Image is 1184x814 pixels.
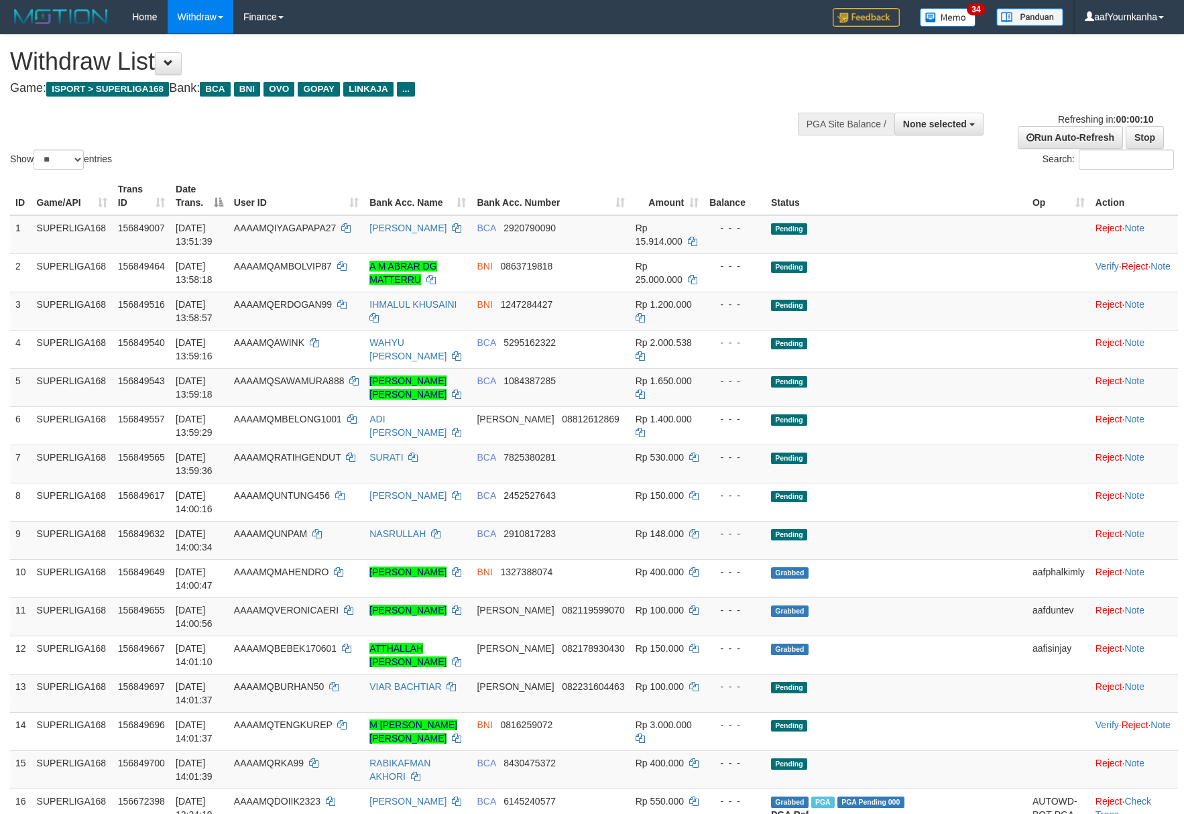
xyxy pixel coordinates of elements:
[118,758,165,768] span: 156849700
[504,375,556,386] span: Copy 1084387285 to clipboard
[1124,337,1144,348] a: Note
[369,261,436,285] a: A M ABRAR DG MATTERRU
[920,8,976,27] img: Button%20Memo.svg
[477,796,495,807] span: BCA
[176,299,213,323] span: [DATE] 13:58:57
[1124,414,1144,424] a: Note
[477,643,554,654] span: [PERSON_NAME]
[1027,177,1090,215] th: Op: activate to sort column ascending
[1096,490,1122,501] a: Reject
[32,292,113,330] td: SUPERLIGA168
[477,414,554,424] span: [PERSON_NAME]
[1027,636,1090,674] td: aafisinjay
[477,299,492,310] span: BNI
[477,605,554,616] span: [PERSON_NAME]
[771,567,809,579] span: Grabbed
[32,750,113,789] td: SUPERLIGA168
[771,414,807,426] span: Pending
[1124,528,1144,539] a: Note
[1096,452,1122,463] a: Reject
[636,375,692,386] span: Rp 1.650.000
[234,223,337,233] span: AAAAMQIYAGAPAPA27
[176,758,213,782] span: [DATE] 14:01:39
[636,605,684,616] span: Rp 100.000
[118,375,165,386] span: 156849543
[709,259,760,273] div: - - -
[118,528,165,539] span: 156849632
[709,603,760,617] div: - - -
[709,374,760,388] div: - - -
[234,758,304,768] span: AAAAMQRKA99
[709,412,760,426] div: - - -
[10,636,32,674] td: 12
[1096,758,1122,768] a: Reject
[1150,261,1171,272] a: Note
[118,681,165,692] span: 156849697
[10,48,776,75] h1: Withdraw List
[1150,719,1171,730] a: Note
[771,529,807,540] span: Pending
[1090,177,1178,215] th: Action
[118,337,165,348] span: 156849540
[1090,406,1178,445] td: ·
[500,299,552,310] span: Copy 1247284427 to clipboard
[10,7,112,27] img: MOTION_logo.png
[771,300,807,311] span: Pending
[369,528,426,539] a: NASRULLAH
[562,643,624,654] span: Copy 082178930430 to clipboard
[10,82,776,95] h4: Game: Bank:
[504,528,556,539] span: Copy 2910817283 to clipboard
[709,718,760,732] div: - - -
[636,337,692,348] span: Rp 2.000.538
[118,299,165,310] span: 156849516
[1090,674,1178,712] td: ·
[1090,368,1178,406] td: ·
[32,712,113,750] td: SUPERLIGA168
[1090,597,1178,636] td: ·
[1124,223,1144,233] a: Note
[369,605,447,616] a: [PERSON_NAME]
[771,338,807,349] span: Pending
[32,177,113,215] th: Game/API: activate to sort column ascending
[630,177,705,215] th: Amount: activate to sort column ascending
[1090,750,1178,789] td: ·
[1096,337,1122,348] a: Reject
[176,337,213,361] span: [DATE] 13:59:16
[1043,150,1174,170] label: Search:
[298,82,340,97] span: GOPAY
[118,719,165,730] span: 156849696
[1122,261,1148,272] a: Reject
[397,82,415,97] span: ...
[636,490,684,501] span: Rp 150.000
[1096,605,1122,616] a: Reject
[967,3,985,15] span: 34
[369,299,457,310] a: IHMALUL KHUSAINI
[833,8,900,27] img: Feedback.jpg
[32,406,113,445] td: SUPERLIGA168
[1027,559,1090,597] td: aafphalkimly
[234,337,304,348] span: AAAAMQAWINK
[200,82,230,97] span: BCA
[771,605,809,617] span: Grabbed
[1126,126,1164,149] a: Stop
[10,150,112,170] label: Show entries
[477,758,495,768] span: BCA
[1124,375,1144,386] a: Note
[34,150,84,170] select: Showentries
[118,490,165,501] span: 156849617
[709,221,760,235] div: - - -
[771,644,809,655] span: Grabbed
[1090,445,1178,483] td: ·
[234,414,342,424] span: AAAAMQMBELONG1001
[771,682,807,693] span: Pending
[118,414,165,424] span: 156849557
[369,414,447,438] a: ADI [PERSON_NAME]
[1079,150,1174,170] input: Search:
[10,177,32,215] th: ID
[32,483,113,521] td: SUPERLIGA168
[562,414,619,424] span: Copy 08812612869 to clipboard
[766,177,1027,215] th: Status
[636,452,684,463] span: Rp 530.000
[477,567,492,577] span: BNI
[771,797,809,808] span: Grabbed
